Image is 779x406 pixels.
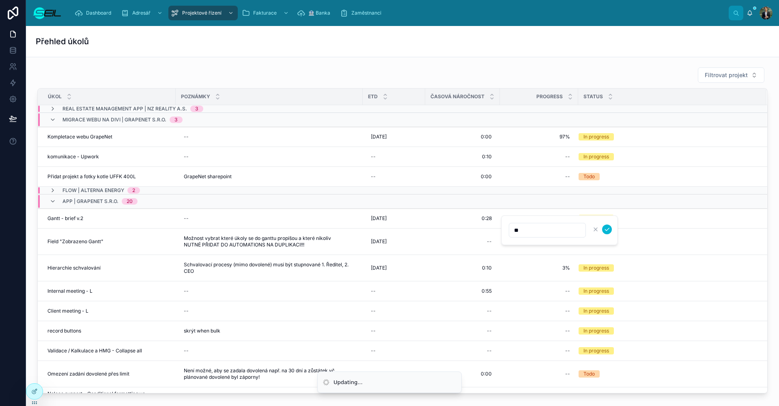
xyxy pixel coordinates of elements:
[430,93,484,100] span: Časová náročnost
[505,324,573,337] a: --
[334,378,363,387] div: Updating...
[371,153,376,160] div: --
[47,391,171,404] span: Noloco support - Conditional formatting ve sloupcích/tabulka
[47,265,101,271] span: Hierarchie schvalování
[368,212,420,225] a: [DATE]
[368,344,420,357] a: --
[181,93,210,100] span: Poznámky
[181,285,358,298] a: --
[505,285,573,298] a: --
[430,285,495,298] a: 0:55
[579,215,757,222] a: In progress
[583,173,595,180] div: Todo
[184,173,232,180] span: GrapeNet sharepoint
[508,134,570,140] span: 97%
[181,304,358,317] a: --
[505,367,573,380] a: --
[184,367,355,380] span: Není možné, aby se zadala dovolená např. na 30 dní a zůstátek vč. plánované dovolené byl záporny!
[481,371,492,377] span: 0:00
[308,10,330,16] span: 🏦 Banka
[430,212,495,225] a: 0:28
[47,238,171,245] a: Field "Zobrazeno Gantt"
[32,6,62,19] img: App logo
[368,324,420,337] a: --
[579,238,757,245] a: In progress
[583,133,609,140] div: In progress
[132,187,135,194] div: 2
[579,133,757,140] a: In progress
[181,344,358,357] a: --
[174,117,178,123] div: 3
[579,347,757,354] a: In progress
[705,71,748,79] span: Filtrovat projekt
[371,173,376,180] div: --
[565,288,570,294] div: --
[47,348,142,354] span: Validace / Kalkulace a HMG - Collapse all
[47,173,136,180] span: Přidat projekt a fotky kotle UFFK 400L
[579,327,757,335] a: In progress
[184,288,189,294] div: --
[371,215,387,222] span: [DATE]
[583,153,609,160] div: In progress
[371,308,376,314] div: --
[184,235,355,248] span: Možnost vybrat které úkoly se do ganttu propíšou a které nikoliv NUTNÉ PŘIDAT DO AUTOMATIONS NA D...
[36,36,89,47] h1: Přehled úkolů
[47,153,99,160] span: komunikace - Upwork
[579,153,757,160] a: In progress
[430,130,495,143] a: 0:00
[368,304,420,317] a: --
[565,153,570,160] div: --
[47,173,171,180] a: Přidat projekt a fotky kotle UFFK 400L
[430,261,495,274] a: 0:10
[47,371,171,377] a: Omezení zadání dovolené přes limit
[47,288,171,294] a: Internal meeting - L
[482,153,492,160] span: 0:10
[181,150,358,163] a: --
[62,198,118,205] span: App | GrapeNet s.r.o.
[430,344,495,357] a: --
[62,117,166,123] span: Migrace webu na Divi | GrapeNet s.r.o.
[47,153,171,160] a: komunikace - Upwork
[368,130,420,143] a: [DATE]
[579,264,757,272] a: In progress
[47,328,81,334] span: record buttons
[371,288,376,294] div: --
[579,173,757,180] a: Todo
[583,93,603,100] span: Status
[182,10,222,16] span: Projektové řízení
[47,308,88,314] span: Client meeting - L
[371,348,376,354] div: --
[62,187,124,194] span: Flow | Alterna Energy
[583,347,609,354] div: In progress
[368,285,420,298] a: --
[505,150,573,163] a: --
[481,134,492,140] span: 0:00
[181,170,358,183] a: GrapeNet sharepoint
[47,308,171,314] a: Client meeting - L
[371,134,387,140] span: [DATE]
[47,134,171,140] a: Kompletace webu GrapeNet
[47,348,171,354] a: Validace / Kalkulace a HMG - Collapse all
[487,348,492,354] div: --
[239,6,293,20] a: Fakturace
[371,238,387,245] span: [DATE]
[505,212,573,225] a: 80%
[505,130,573,143] a: 97%
[508,265,570,271] span: 3%
[72,6,117,20] a: Dashboard
[368,93,378,100] span: ETD
[430,367,495,380] a: 0:00
[505,261,573,274] a: 3%
[195,106,198,112] div: 3
[487,238,492,245] div: --
[482,265,492,271] span: 0:10
[47,265,171,271] a: Hierarchie schvalování
[371,328,376,334] div: --
[368,170,420,183] a: --
[505,170,573,183] a: --
[583,264,609,272] div: In progress
[184,308,189,314] div: --
[351,10,381,16] span: Zaměstnanci
[184,134,189,140] div: --
[371,265,387,271] span: [DATE]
